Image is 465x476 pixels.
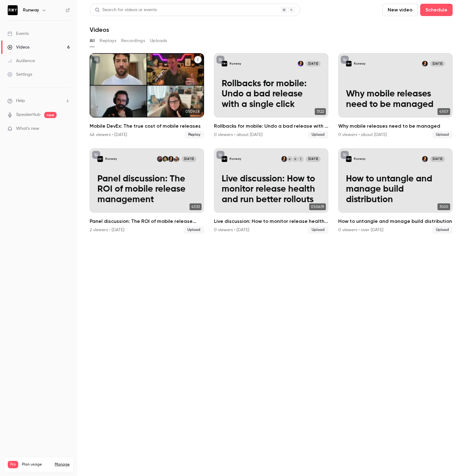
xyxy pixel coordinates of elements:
[90,4,453,472] section: Videos
[16,98,25,104] span: Help
[7,58,35,64] div: Audience
[55,462,70,467] a: Manage
[308,131,328,138] span: Upload
[92,56,100,64] button: unpublished
[214,227,249,233] div: 0 viewers • [DATE]
[185,131,204,138] span: Replay
[338,148,453,234] li: How to untangle and manage build distribution
[346,156,352,162] img: How to untangle and manage build distribution
[382,4,418,16] button: New video
[90,53,204,138] a: 01:09:58Mobile DevEx: The true cost of mobile releases46 viewers • [DATE]Replay
[422,156,428,162] img: Gabriel Savit
[437,203,450,210] span: 31:00
[308,226,328,234] span: Upload
[222,174,321,205] p: Live discussion: How to monitor release health and run better rollouts
[214,148,328,234] a: Live discussion: How to monitor release health and run better rolloutsRunwayTNAGabriel Savit[DATE...
[346,174,445,205] p: How to untangle and manage build distribution
[90,26,109,33] h1: Videos
[214,218,328,225] h2: Live discussion: How to monitor release health and run better rollouts
[214,53,328,138] li: Rollbacks for mobile: Undo a bad release with a single click
[100,36,116,46] button: Replays
[16,112,41,118] a: SpeakerHub
[229,62,241,66] p: Runway
[297,156,304,162] div: T
[354,157,365,161] p: Runway
[163,156,169,162] img: Kaleb Hermes
[216,56,224,64] button: unpublished
[181,156,196,162] span: [DATE]
[90,227,124,233] div: 2 viewers • [DATE]
[430,61,445,67] span: [DATE]
[90,148,204,234] a: Panel discussion: The ROI of mobile release managementRunwayMatt VargheseGabriel SavitKaleb Herme...
[229,157,241,161] p: Runway
[315,108,326,115] span: 17:22
[287,156,293,162] div: A
[190,203,202,210] span: 47:33
[7,44,29,50] div: Videos
[216,151,224,159] button: unpublished
[298,61,304,67] img: Gabe Savit
[90,148,204,234] li: Panel discussion: The ROI of mobile release management
[97,174,196,205] p: Panel discussion: The ROI of mobile release management
[338,227,383,233] div: 0 viewers • over [DATE]
[16,125,39,132] span: What's new
[214,53,328,138] a: Rollbacks for mobile: Undo a bad release with a single clickRunwayGabe Savit[DATE]Rollbacks for m...
[432,131,453,138] span: Upload
[173,156,179,162] img: Matt Varghese
[354,62,365,66] p: Runway
[338,53,453,138] a: Why mobile releases need to be managedRunwayGabriel Savit[DATE]Why mobile releases need to be man...
[8,5,18,15] img: Runway
[92,151,100,159] button: unpublished
[105,157,117,161] p: Runway
[214,132,262,138] div: 0 viewers • about [DATE]
[7,71,32,78] div: Settings
[168,156,174,162] img: Gabriel Savit
[97,156,103,162] img: Panel discussion: The ROI of mobile release management
[214,122,328,130] h2: Rollbacks for mobile: Undo a bad release with a single click
[22,462,51,467] span: Plan usage
[420,4,453,16] button: Schedule
[306,156,321,162] span: [DATE]
[222,156,228,162] img: Live discussion: How to monitor release health and run better rollouts
[306,61,321,67] span: [DATE]
[430,156,445,162] span: [DATE]
[7,98,70,104] li: help-dropdown-opener
[222,79,321,110] p: Rollbacks for mobile: Undo a bad release with a single click
[184,108,202,115] span: 01:09:58
[7,31,29,37] div: Events
[157,156,163,162] img: Andra Georgescu
[346,89,445,110] p: Why mobile releases need to be managed
[90,218,204,225] h2: Panel discussion: The ROI of mobile release management
[292,156,299,162] div: N
[338,122,453,130] h2: Why mobile releases need to be managed
[222,61,228,67] img: Rollbacks for mobile: Undo a bad release with a single click
[214,148,328,234] li: Live discussion: How to monitor release health and run better rollouts
[90,53,204,138] li: Mobile DevEx: The true cost of mobile releases
[90,36,95,46] button: All
[121,36,145,46] button: Recordings
[432,226,453,234] span: Upload
[338,218,453,225] h2: How to untangle and manage build distribution
[309,203,326,210] span: 01:06:19
[95,7,157,13] div: Search for videos or events
[90,53,453,234] ul: Videos
[8,461,18,468] span: Pro
[184,226,204,234] span: Upload
[44,112,57,118] span: new
[338,148,453,234] a: How to untangle and manage build distributionRunwayGabriel Savit[DATE]How to untangle and manage ...
[90,122,204,130] h2: Mobile DevEx: The true cost of mobile releases
[346,61,352,67] img: Why mobile releases need to be managed
[341,151,349,159] button: unpublished
[437,108,450,115] span: 47:07
[422,61,428,67] img: Gabriel Savit
[150,36,167,46] button: Uploads
[341,56,349,64] button: unpublished
[90,132,127,138] div: 46 viewers • [DATE]
[338,53,453,138] li: Why mobile releases need to be managed
[338,132,387,138] div: 0 viewers • about [DATE]
[23,7,39,13] h6: Runway
[281,156,287,162] img: Gabriel Savit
